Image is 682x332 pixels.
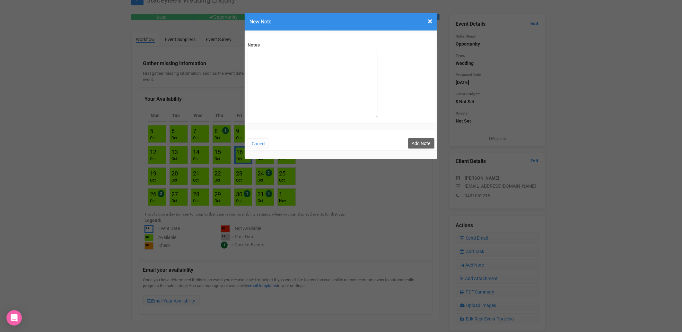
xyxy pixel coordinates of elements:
[428,16,433,27] span: ×
[243,39,429,48] label: Notes
[249,18,433,26] h4: New Note
[6,310,22,326] div: Open Intercom Messenger
[408,138,434,149] button: Add Note
[248,138,269,149] button: Cancel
